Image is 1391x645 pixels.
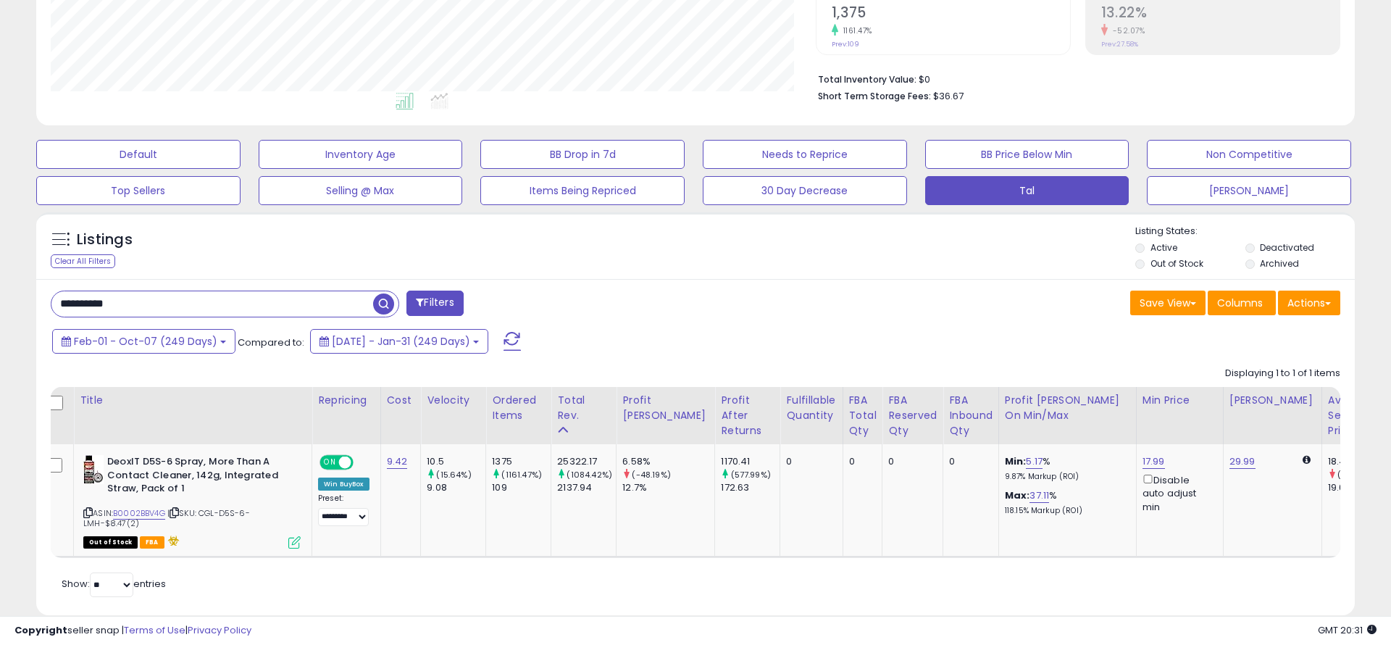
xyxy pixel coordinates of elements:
[62,577,166,591] span: Show: entries
[1147,140,1351,169] button: Non Competitive
[188,623,251,637] a: Privacy Policy
[622,481,714,494] div: 12.7%
[480,140,685,169] button: BB Drop in 7d
[949,393,993,438] div: FBA inbound Qty
[259,176,463,205] button: Selling @ Max
[1147,176,1351,205] button: [PERSON_NAME]
[1029,488,1049,503] a: 37.11
[849,393,877,438] div: FBA Total Qty
[83,455,104,484] img: 41E0+970OzL._SL40_.jpg
[1005,489,1125,516] div: %
[998,387,1136,444] th: The percentage added to the cost of goods (COGS) that forms the calculator for Min & Max prices.
[436,469,471,480] small: (15.64%)
[949,455,987,468] div: 0
[888,393,937,438] div: FBA Reserved Qty
[52,329,235,354] button: Feb-01 - Oct-07 (249 Days)
[1005,454,1027,468] b: Min:
[622,393,709,423] div: Profit [PERSON_NAME]
[1260,241,1314,254] label: Deactivated
[51,254,115,268] div: Clear All Filters
[492,393,545,423] div: Ordered Items
[14,623,67,637] strong: Copyright
[83,455,301,547] div: ASIN:
[80,393,306,408] div: Title
[557,481,616,494] div: 2137.94
[124,623,185,637] a: Terms of Use
[1318,623,1377,637] span: 2025-10-8 20:31 GMT
[427,455,485,468] div: 10.5
[925,176,1129,205] button: Tal
[1005,393,1130,423] div: Profit [PERSON_NAME] on Min/Max
[818,73,916,86] b: Total Inventory Value:
[406,291,463,316] button: Filters
[113,507,165,520] a: B0002BBV4G
[480,176,685,205] button: Items Being Repriced
[721,455,780,468] div: 1170.41
[1143,393,1217,408] div: Min Price
[321,457,339,469] span: ON
[1005,455,1125,482] div: %
[164,536,180,546] i: hazardous material
[703,140,907,169] button: Needs to Reprice
[721,481,780,494] div: 172.63
[318,478,369,491] div: Win BuyBox
[1150,241,1177,254] label: Active
[318,494,369,526] div: Preset:
[1229,393,1316,408] div: [PERSON_NAME]
[1328,455,1387,468] div: 18.42
[567,469,612,480] small: (1084.42%)
[1005,488,1030,502] b: Max:
[622,455,714,468] div: 6.58%
[703,176,907,205] button: 30 Day Decrease
[14,624,251,638] div: seller snap | |
[1005,472,1125,482] p: 9.87% Markup (ROI)
[786,455,831,468] div: 0
[557,455,616,468] div: 25322.17
[1337,469,1374,480] small: (-6.07%)
[1208,291,1276,315] button: Columns
[838,25,872,36] small: 1161.47%
[818,90,931,102] b: Short Term Storage Fees:
[318,393,375,408] div: Repricing
[310,329,488,354] button: [DATE] - Jan-31 (249 Days)
[1101,4,1340,24] h2: 13.22%
[832,4,1070,24] h2: 1,375
[1135,225,1354,238] p: Listing States:
[74,334,217,349] span: Feb-01 - Oct-07 (249 Days)
[1101,40,1138,49] small: Prev: 27.58%
[786,393,836,423] div: Fulfillable Quantity
[1229,454,1256,469] a: 29.99
[933,89,964,103] span: $36.67
[427,393,480,408] div: Velocity
[1143,472,1212,514] div: Disable auto adjust min
[1328,393,1381,438] div: Avg Selling Price
[259,140,463,169] button: Inventory Age
[387,393,415,408] div: Cost
[427,481,485,494] div: 9.08
[632,469,670,480] small: (-48.19%)
[140,536,164,549] span: FBA
[832,40,859,49] small: Prev: 109
[36,176,241,205] button: Top Sellers
[492,481,551,494] div: 109
[83,536,138,549] span: All listings that are currently out of stock and unavailable for purchase on Amazon
[1278,291,1340,315] button: Actions
[1143,454,1165,469] a: 17.99
[83,507,250,529] span: | SKU: CGL-D5S-6-LMH-$8.47(2)
[1328,481,1387,494] div: 19.61
[107,455,283,499] b: DeoxIT D5S-6 Spray, More Than A Contact Cleaner, 142g, Integrated Straw, Pack of 1
[332,334,470,349] span: [DATE] - Jan-31 (249 Days)
[721,393,774,438] div: Profit After Returns
[731,469,771,480] small: (577.99%)
[1150,257,1203,270] label: Out of Stock
[492,455,551,468] div: 1375
[557,393,610,423] div: Total Rev.
[1108,25,1145,36] small: -52.07%
[36,140,241,169] button: Default
[849,455,872,468] div: 0
[1130,291,1206,315] button: Save View
[1005,506,1125,516] p: 118.15% Markup (ROI)
[1217,296,1263,310] span: Columns
[1026,454,1043,469] a: 5.17
[238,336,304,349] span: Compared to:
